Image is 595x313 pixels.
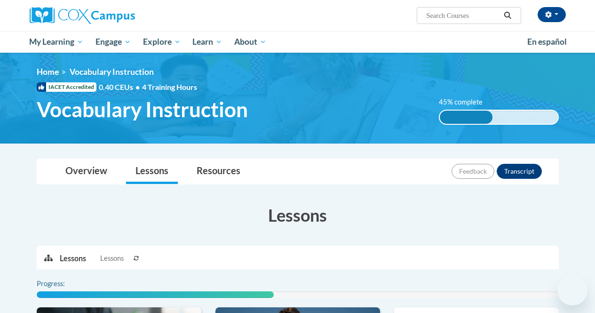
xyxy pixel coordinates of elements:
[186,31,228,53] a: Learn
[538,7,566,22] button: Account Settings
[143,36,181,48] span: Explore
[37,279,91,289] label: Progress:
[137,31,187,53] a: Explore
[30,7,199,24] a: Cox Campus
[100,253,124,264] span: Lessons
[135,82,140,91] span: •
[30,7,135,24] img: Cox Campus
[142,82,197,91] span: 4 Training Hours
[60,253,86,264] p: Lessons
[440,111,493,124] div: 45% complete
[89,31,137,53] a: Engage
[187,159,250,184] a: Resources
[56,159,117,184] a: Overview
[70,67,154,77] span: Vocabulary Instruction
[37,203,559,227] h3: Lessons
[29,36,83,48] span: My Learning
[500,10,515,21] button: Search
[95,36,131,48] span: Engage
[234,36,266,48] span: About
[425,10,500,21] input: Search Courses
[37,82,96,92] span: IACET Accredited
[37,67,59,77] a: Home
[99,82,142,92] span: 0.40 CEUs
[228,31,272,53] a: About
[23,31,573,53] div: Main menu
[452,164,494,179] button: Feedback
[527,37,567,47] span: En español
[521,32,573,52] a: En español
[497,164,542,179] button: Transcript
[37,97,248,122] span: Vocabulary Instruction
[557,275,587,305] iframe: Button to launch messaging window
[24,31,90,53] a: My Learning
[126,159,178,184] a: Lessons
[439,97,493,107] label: 45% complete
[192,36,222,48] span: Learn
